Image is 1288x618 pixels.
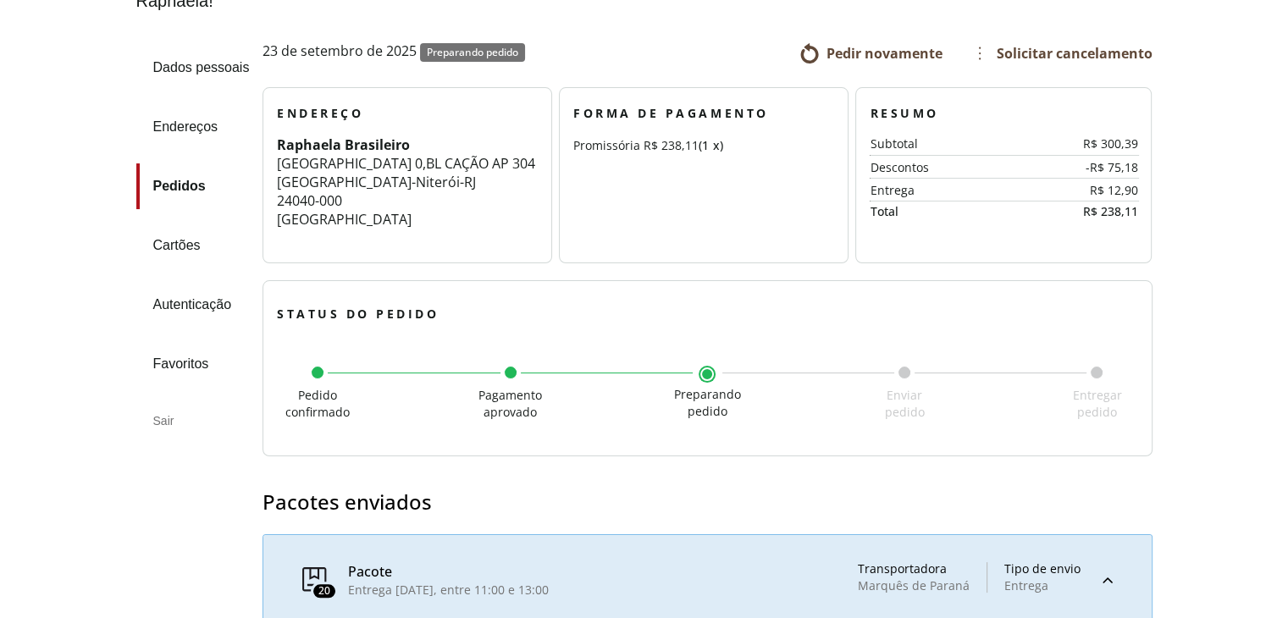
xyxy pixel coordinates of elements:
div: Total [870,205,1003,218]
span: Entregar pedido [1072,387,1121,420]
span: Pedir novamente [826,44,943,63]
span: Niterói [416,173,460,191]
span: [GEOGRAPHIC_DATA] [277,210,412,229]
a: Pedidos [136,163,250,209]
div: Entrega [DATE], entre 11:00 e 13:00 [348,583,549,597]
span: 24040-000 [277,191,342,210]
span: , [423,154,426,173]
span: RJ [464,173,476,191]
a: Autenticação [136,282,250,328]
div: Pacote [348,564,549,579]
a: Pedir novamente [799,43,943,63]
div: Tipo de envio [1004,562,1081,576]
a: Solicitar cancelamento [970,40,1153,67]
div: Transportadora [858,562,970,576]
div: Entrega [1004,579,1081,593]
a: Endereços [136,104,250,150]
div: Marquês de Paraná [858,579,970,593]
span: Preparando pedido [427,45,518,59]
span: Pedido confirmado [285,387,350,420]
span: (1 x) [699,137,722,153]
div: R$ 300,39 [1031,137,1137,151]
span: - [460,173,464,191]
span: BL CAÇÃO AP 304 [426,154,535,173]
span: Status do pedido [277,306,439,322]
div: R$ 12,90 [1031,184,1137,197]
span: Preparando pedido [674,386,741,419]
strong: Raphaela Brasileiro [277,135,410,154]
div: R$ 238,11 [1003,205,1137,218]
span: - [412,173,416,191]
a: Favoritos [136,341,250,387]
h3: Resumo [870,105,1137,122]
span: Pagamento aprovado [478,387,542,420]
div: Subtotal [870,137,1031,151]
div: Sair [136,400,250,441]
div: Descontos [870,161,1031,174]
span: [GEOGRAPHIC_DATA] [277,154,412,173]
span: 23 de setembro de 2025 [263,43,417,62]
a: Cartões [136,223,250,268]
div: Entrega [870,184,1031,197]
h3: Pacotes enviados [263,490,1152,514]
h3: Forma de Pagamento [573,105,834,122]
div: Promissória [573,136,834,154]
span: R$ 238,11 [644,137,699,153]
span: 20 [318,586,330,598]
a: Dados pessoais [136,45,250,91]
span: 0 [415,154,423,173]
span: Enviar pedido [885,387,925,420]
div: -R$ 75,18 [1031,161,1137,174]
h3: Endereço [277,105,538,122]
span: [GEOGRAPHIC_DATA] [277,173,412,191]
